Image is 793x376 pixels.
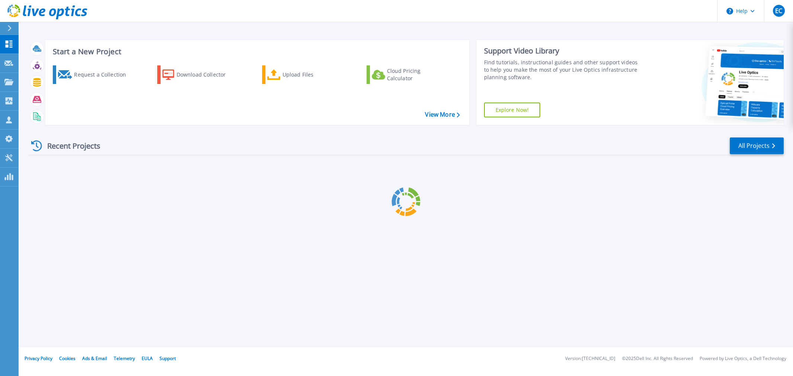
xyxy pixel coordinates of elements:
a: Cookies [59,355,75,362]
div: Upload Files [283,67,342,82]
div: Support Video Library [484,46,642,56]
div: Request a Collection [74,67,133,82]
a: Ads & Email [82,355,107,362]
a: Telemetry [114,355,135,362]
li: Version: [TECHNICAL_ID] [565,356,615,361]
a: Explore Now! [484,103,541,117]
a: EULA [142,355,153,362]
a: Download Collector [157,65,240,84]
span: EC [775,8,782,14]
li: © 2025 Dell Inc. All Rights Reserved [622,356,693,361]
a: Request a Collection [53,65,136,84]
a: Cloud Pricing Calculator [367,65,449,84]
div: Download Collector [177,67,236,82]
a: All Projects [730,137,784,154]
div: Find tutorials, instructional guides and other support videos to help you make the most of your L... [484,59,642,81]
a: Upload Files [262,65,345,84]
div: Cloud Pricing Calculator [387,67,447,82]
li: Powered by Live Optics, a Dell Technology [700,356,786,361]
a: Privacy Policy [25,355,52,362]
a: View More [425,111,460,118]
a: Support [159,355,176,362]
div: Recent Projects [29,137,110,155]
h3: Start a New Project [53,48,460,56]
